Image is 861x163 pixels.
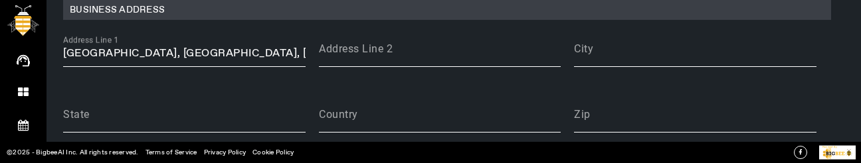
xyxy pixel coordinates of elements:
[7,148,139,157] a: ©2025 - BigbeeAI Inc. All rights reserved.
[63,35,118,44] mat-label: Address Line 1
[830,145,837,148] tspan: ed By
[574,108,591,121] mat-label: Zip
[319,108,358,121] mat-label: Country
[63,46,306,62] input: Enter a location
[63,108,90,121] mat-label: State
[574,42,593,55] mat-label: City
[829,145,830,148] tspan: r
[252,148,294,157] a: Cookie Policy
[822,145,824,148] tspan: P
[145,148,197,157] a: Terms of Service
[319,42,393,55] mat-label: Address Line 2
[204,148,246,157] a: Privacy Policy
[7,5,39,36] img: bigbee-logo.png
[70,4,165,16] span: BUSINESS ADDRESS
[824,145,829,148] tspan: owe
